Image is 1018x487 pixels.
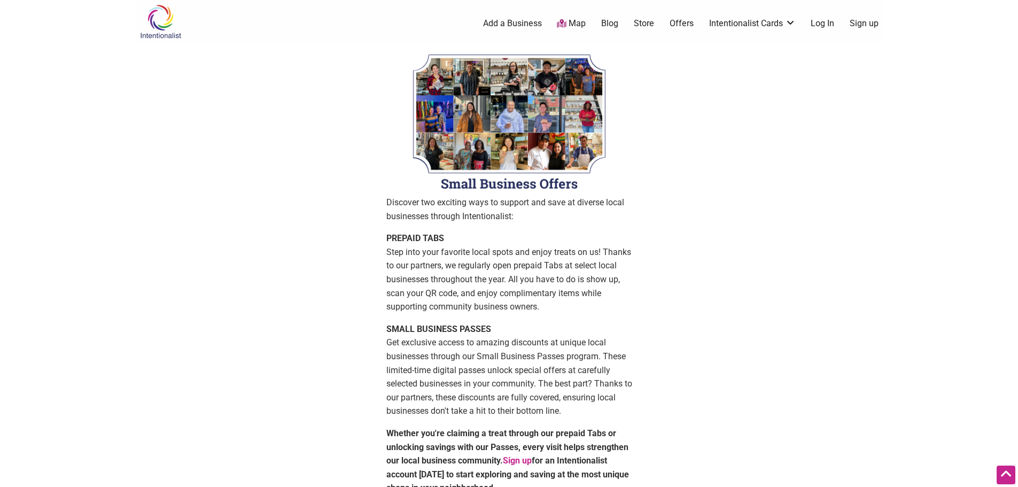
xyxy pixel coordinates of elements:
a: Blog [601,18,618,29]
img: Welcome to Intentionalist Passes [386,48,632,196]
a: Log In [811,18,834,29]
img: Intentionalist [135,4,186,39]
a: Map [557,18,586,30]
div: Scroll Back to Top [997,466,1015,484]
p: Discover two exciting ways to support and save at diverse local businesses through Intentionalist: [386,196,632,223]
a: Sign up [503,455,532,466]
strong: SMALL BUSINESS PASSES [386,324,491,334]
p: Get exclusive access to amazing discounts at unique local businesses through our Small Business P... [386,322,632,418]
strong: PREPAID TABS [386,233,444,243]
a: Add a Business [483,18,542,29]
a: Sign up [850,18,879,29]
p: Step into your favorite local spots and enjoy treats on us! Thanks to our partners, we regularly ... [386,231,632,314]
a: Store [634,18,654,29]
a: Offers [670,18,694,29]
a: Intentionalist Cards [709,18,796,29]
